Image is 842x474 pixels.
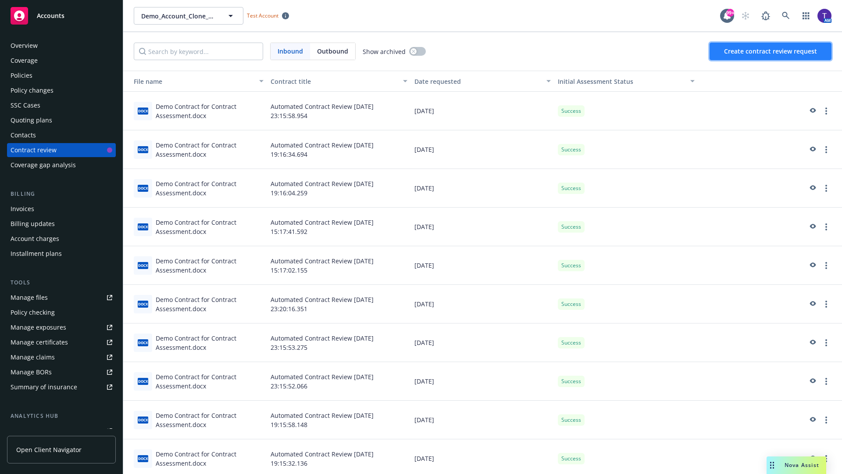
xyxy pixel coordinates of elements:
span: docx [138,185,148,191]
div: [DATE] [411,208,555,246]
a: Billing updates [7,217,116,231]
span: Success [561,300,581,308]
div: 99+ [726,9,734,17]
div: Toggle SortBy [127,77,254,86]
span: docx [138,108,148,114]
button: Demo_Account_Clone_QA_CR_Tests_Demo [134,7,243,25]
a: Policies [7,68,116,83]
div: [DATE] [411,92,555,130]
span: Success [561,416,581,424]
a: more [821,144,831,155]
a: Invoices [7,202,116,216]
a: more [821,415,831,425]
a: more [821,299,831,309]
a: preview [807,376,817,387]
div: Manage claims [11,350,55,364]
a: Manage BORs [7,365,116,379]
a: Quoting plans [7,113,116,127]
div: Automated Contract Review [DATE] 15:17:41.592 [267,208,411,246]
div: Toggle SortBy [558,77,685,86]
span: Initial Assessment Status [558,77,633,86]
span: docx [138,301,148,307]
a: Start snowing [737,7,754,25]
div: File name [127,77,254,86]
a: Policy checking [7,305,116,320]
span: docx [138,146,148,153]
a: preview [807,106,817,116]
a: preview [807,222,817,232]
span: docx [138,223,148,230]
a: preview [807,415,817,425]
a: preview [807,144,817,155]
div: Loss summary generator [11,424,83,438]
span: Success [561,377,581,385]
div: Demo Contract for Contract Assessment.docx [156,334,264,352]
a: Manage exposures [7,320,116,334]
span: Inbound [271,43,310,60]
input: Search by keyword... [134,43,263,60]
div: Contacts [11,128,36,142]
div: Tools [7,278,116,287]
div: Date requested [414,77,542,86]
span: Create contract review request [724,47,817,55]
div: [DATE] [411,130,555,169]
div: Demo Contract for Contract Assessment.docx [156,256,264,275]
div: Demo Contract for Contract Assessment.docx [156,411,264,429]
a: Accounts [7,4,116,28]
div: Automated Contract Review [DATE] 19:15:58.148 [267,401,411,439]
span: Success [561,184,581,192]
span: Success [561,455,581,463]
div: Demo Contract for Contract Assessment.docx [156,218,264,236]
div: Drag to move [767,456,778,474]
div: [DATE] [411,362,555,401]
a: Overview [7,39,116,53]
a: Coverage gap analysis [7,158,116,172]
span: Outbound [310,43,355,60]
a: preview [807,183,817,194]
div: Demo Contract for Contract Assessment.docx [156,449,264,468]
div: Billing [7,190,116,198]
span: Accounts [37,12,64,19]
a: Installment plans [7,247,116,261]
span: Success [561,223,581,231]
div: Policies [11,68,32,83]
div: Demo Contract for Contract Assessment.docx [156,295,264,313]
span: Show archived [363,47,406,56]
span: Success [561,262,581,269]
a: more [821,376,831,387]
a: Manage certificates [7,335,116,349]
span: Inbound [278,47,303,56]
a: more [821,183,831,194]
button: Nova Assist [767,456,826,474]
div: Automated Contract Review [DATE] 23:15:58.954 [267,92,411,130]
div: Manage files [11,291,48,305]
div: [DATE] [411,401,555,439]
div: SSC Cases [11,98,40,112]
a: preview [807,260,817,271]
a: more [821,106,831,116]
div: Automated Contract Review [DATE] 19:16:04.259 [267,169,411,208]
div: Account charges [11,232,59,246]
div: Manage certificates [11,335,68,349]
a: Policy changes [7,83,116,97]
button: Contract title [267,71,411,92]
a: Manage claims [7,350,116,364]
div: Manage BORs [11,365,52,379]
a: Summary of insurance [7,380,116,394]
span: docx [138,262,148,269]
div: [DATE] [411,246,555,285]
a: preview [807,299,817,309]
div: Automated Contract Review [DATE] 19:16:34.694 [267,130,411,169]
div: Policy checking [11,305,55,320]
div: Coverage gap analysis [11,158,76,172]
a: more [821,453,831,464]
div: [DATE] [411,323,555,362]
span: Outbound [317,47,348,56]
a: Coverage [7,54,116,68]
a: Search [777,7,795,25]
a: preview [807,338,817,348]
a: Report a Bug [757,7,774,25]
a: more [821,222,831,232]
